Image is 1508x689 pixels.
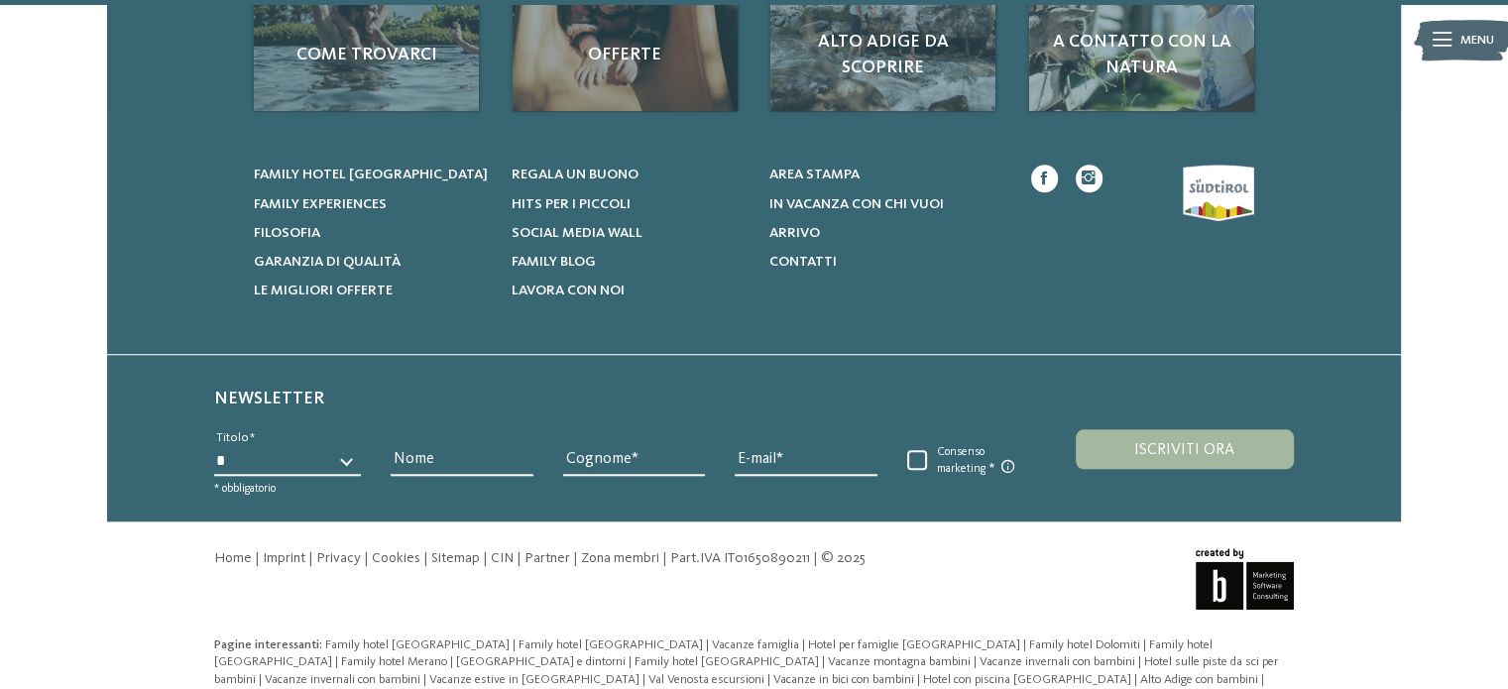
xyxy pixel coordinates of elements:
span: | [308,551,313,565]
span: | [974,655,977,668]
span: Contatti [768,255,836,269]
a: Hotel con piscina [GEOGRAPHIC_DATA] [923,673,1134,686]
a: Family Blog [512,252,747,272]
span: Vacanze in bici con bambini [773,673,914,686]
span: | [450,655,453,668]
a: Hits per i piccoli [512,194,747,214]
a: Social Media Wall [512,223,747,243]
a: CIN [491,551,514,565]
a: Imprint [263,551,305,565]
span: Garanzia di qualità [254,255,401,269]
span: | [423,551,428,565]
span: Le migliori offerte [254,284,393,297]
span: | [255,551,260,565]
a: Hotel per famiglie [GEOGRAPHIC_DATA] [808,638,1023,651]
span: | [517,551,522,565]
span: | [1143,638,1146,651]
span: | [573,551,578,565]
span: [GEOGRAPHIC_DATA] e dintorni [456,655,626,668]
a: Arrivo [768,223,1003,243]
span: Family hotel [GEOGRAPHIC_DATA] [519,638,703,651]
span: Family hotel [GEOGRAPHIC_DATA] [325,638,510,651]
span: Area stampa [768,168,859,181]
a: Lavora con noi [512,281,747,300]
span: Regala un buono [512,168,638,181]
span: Hotel con piscina [GEOGRAPHIC_DATA] [923,673,1131,686]
a: In vacanza con chi vuoi [768,194,1003,214]
span: Pagine interessanti: [214,638,322,651]
a: Filosofia [254,223,489,243]
a: Vacanze invernali con bambini [265,673,423,686]
span: * obbligatorio [214,483,276,495]
a: Vacanze montagna bambini [828,655,974,668]
span: Lavora con noi [512,284,625,297]
span: | [483,551,488,565]
a: Hotel sulle piste da sci per bambini [214,655,1278,686]
span: Iscriviti ora [1134,442,1234,458]
span: | [1138,655,1141,668]
a: Contatti [768,252,1003,272]
a: Sitemap [431,551,480,565]
button: Iscriviti ora [1076,429,1294,469]
span: Vacanze famiglia [712,638,799,651]
a: Privacy [316,551,361,565]
span: Family experiences [254,197,387,211]
a: Val Venosta escursioni [648,673,767,686]
span: | [822,655,825,668]
span: © 2025 [821,551,866,565]
span: Offerte [530,43,720,67]
span: Family hotel Dolomiti [1029,638,1140,651]
span: Come trovarci [272,43,461,67]
span: | [917,673,920,686]
span: Family Blog [512,255,596,269]
a: Cookies [372,551,420,565]
a: Vacanze in bici con bambini [773,673,917,686]
span: | [364,551,369,565]
span: | [1261,673,1264,686]
span: A contatto con la natura [1047,30,1236,79]
span: Alto Adige da scoprire [788,30,978,79]
span: Family hotel [GEOGRAPHIC_DATA] [254,168,488,181]
span: | [767,673,770,686]
a: Family hotel [GEOGRAPHIC_DATA] [254,165,489,184]
a: Vacanze estive in [GEOGRAPHIC_DATA] [429,673,642,686]
img: Brandnamic GmbH | Leading Hospitality Solutions [1196,548,1294,610]
span: | [662,551,667,565]
a: Family hotel Dolomiti [1029,638,1143,651]
span: Hotel per famiglie [GEOGRAPHIC_DATA] [808,638,1020,651]
span: | [706,638,709,651]
a: Family hotel [GEOGRAPHIC_DATA] [325,638,513,651]
span: Family hotel Merano [341,655,447,668]
a: Garanzia di qualità [254,252,489,272]
a: Home [214,551,252,565]
a: Le migliori offerte [254,281,489,300]
span: Family hotel [GEOGRAPHIC_DATA] [635,655,819,668]
span: | [1134,673,1137,686]
span: Social Media Wall [512,226,642,240]
span: In vacanza con chi vuoi [768,197,943,211]
a: Family experiences [254,194,489,214]
span: | [802,638,805,651]
span: | [423,673,426,686]
span: | [259,673,262,686]
span: Vacanze invernali con bambini [980,655,1135,668]
span: | [813,551,818,565]
span: | [335,655,338,668]
span: Vacanze invernali con bambini [265,673,420,686]
span: Vacanze estive in [GEOGRAPHIC_DATA] [429,673,639,686]
a: [GEOGRAPHIC_DATA] e dintorni [456,655,629,668]
span: | [629,655,632,668]
a: Zona membri [581,551,659,565]
a: Alto Adige con bambini [1140,673,1261,686]
a: Partner [524,551,570,565]
span: Hits per i piccoli [512,197,631,211]
a: Vacanze invernali con bambini [980,655,1138,668]
span: Newsletter [214,390,324,407]
span: Part.IVA IT01650890211 [670,551,810,565]
a: Area stampa [768,165,1003,184]
span: Alto Adige con bambini [1140,673,1258,686]
span: Arrivo [768,226,819,240]
span: | [1023,638,1026,651]
a: Regala un buono [512,165,747,184]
